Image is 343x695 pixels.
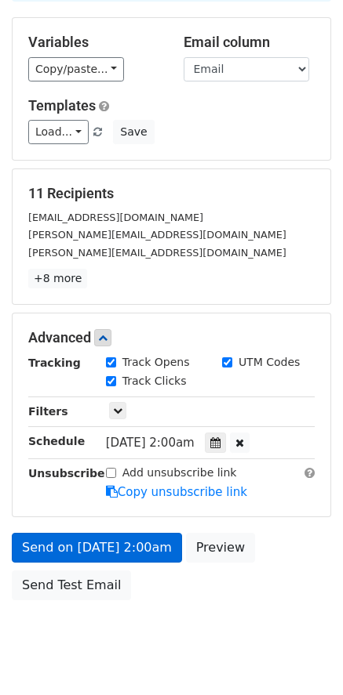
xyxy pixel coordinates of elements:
small: [EMAIL_ADDRESS][DOMAIN_NAME] [28,212,203,223]
strong: Unsubscribe [28,467,105,480]
label: Add unsubscribe link [122,465,237,481]
a: Load... [28,120,89,144]
label: UTM Codes [239,354,300,371]
a: Send Test Email [12,570,131,600]
span: [DATE] 2:00am [106,436,195,450]
iframe: Chat Widget [265,620,343,695]
strong: Tracking [28,357,81,369]
h5: Variables [28,34,160,51]
strong: Filters [28,405,68,418]
button: Save [113,120,154,144]
a: +8 more [28,269,87,288]
a: Copy unsubscribe link [106,485,247,499]
small: [PERSON_NAME][EMAIL_ADDRESS][DOMAIN_NAME] [28,229,286,241]
h5: 11 Recipients [28,185,315,202]
a: Send on [DATE] 2:00am [12,533,182,563]
h5: Email column [184,34,316,51]
strong: Schedule [28,435,85,447]
a: Preview [186,533,255,563]
a: Templates [28,97,96,114]
label: Track Opens [122,354,190,371]
h5: Advanced [28,329,315,346]
label: Track Clicks [122,373,187,389]
small: [PERSON_NAME][EMAIL_ADDRESS][DOMAIN_NAME] [28,247,286,259]
a: Copy/paste... [28,57,124,81]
